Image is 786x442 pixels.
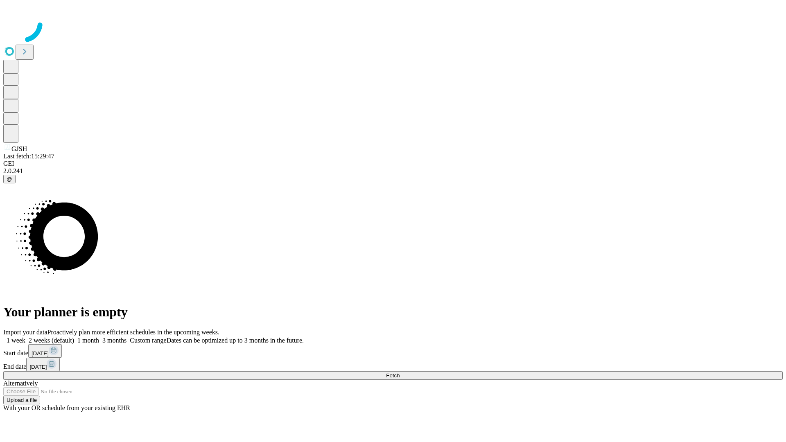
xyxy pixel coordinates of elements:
[29,337,74,344] span: 2 weeks (default)
[29,364,47,370] span: [DATE]
[28,344,62,358] button: [DATE]
[32,350,49,356] span: [DATE]
[47,329,219,336] span: Proactively plan more efficient schedules in the upcoming weeks.
[3,371,783,380] button: Fetch
[11,145,27,152] span: GJSH
[3,358,783,371] div: End date
[3,329,47,336] span: Import your data
[130,337,166,344] span: Custom range
[3,344,783,358] div: Start date
[77,337,99,344] span: 1 month
[102,337,126,344] span: 3 months
[386,372,400,379] span: Fetch
[3,160,783,167] div: GEI
[3,380,38,387] span: Alternatively
[7,337,25,344] span: 1 week
[3,304,783,320] h1: Your planner is empty
[167,337,304,344] span: Dates can be optimized up to 3 months in the future.
[3,404,130,411] span: With your OR schedule from your existing EHR
[26,358,60,371] button: [DATE]
[3,396,40,404] button: Upload a file
[3,167,783,175] div: 2.0.241
[3,175,16,183] button: @
[3,153,54,160] span: Last fetch: 15:29:47
[7,176,12,182] span: @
